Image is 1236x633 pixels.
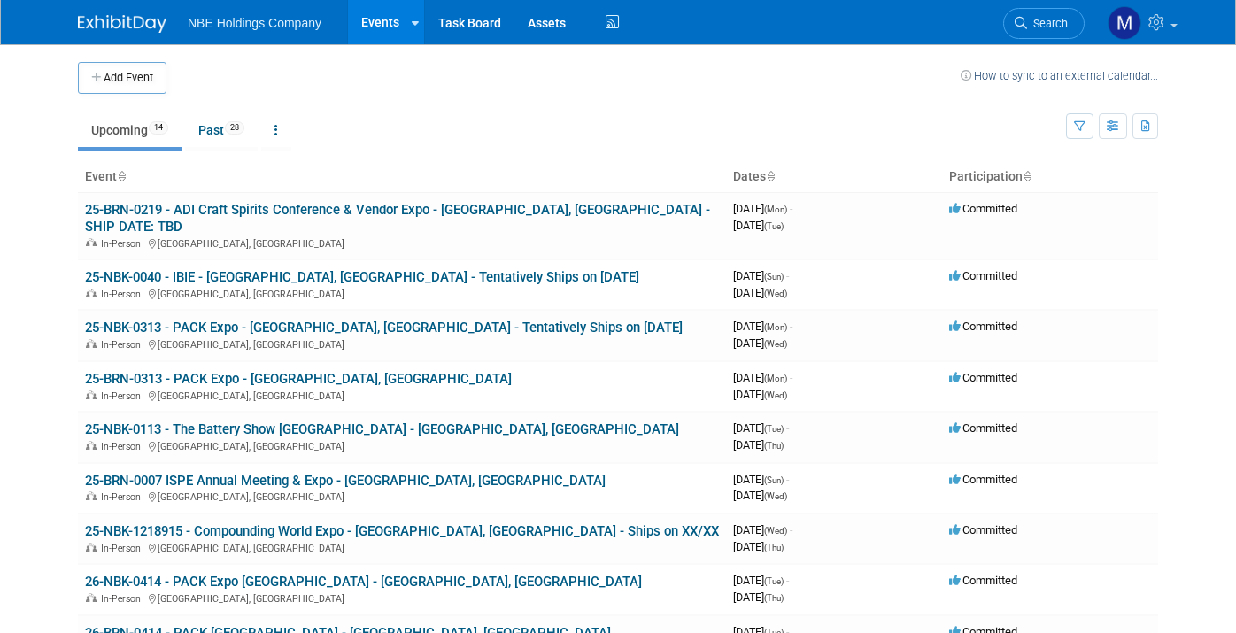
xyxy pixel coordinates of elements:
[733,540,784,553] span: [DATE]
[764,272,784,282] span: (Sun)
[85,269,639,285] a: 25-NBK-0040 - IBIE - [GEOGRAPHIC_DATA], [GEOGRAPHIC_DATA] - Tentatively Ships on [DATE]
[101,339,146,351] span: In-Person
[85,371,512,387] a: 25-BRN-0313 - PACK Expo - [GEOGRAPHIC_DATA], [GEOGRAPHIC_DATA]
[85,320,683,336] a: 25-NBK-0313 - PACK Expo - [GEOGRAPHIC_DATA], [GEOGRAPHIC_DATA] - Tentatively Ships on [DATE]
[786,269,789,282] span: -
[86,289,97,297] img: In-Person Event
[86,441,97,450] img: In-Person Event
[78,62,166,94] button: Add Event
[733,523,792,537] span: [DATE]
[733,336,787,350] span: [DATE]
[942,162,1158,192] th: Participation
[86,593,97,602] img: In-Person Event
[733,269,789,282] span: [DATE]
[733,438,784,452] span: [DATE]
[86,390,97,399] img: In-Person Event
[149,121,168,135] span: 14
[786,473,789,486] span: -
[86,491,97,500] img: In-Person Event
[764,390,787,400] span: (Wed)
[101,238,146,250] span: In-Person
[949,269,1017,282] span: Committed
[85,540,719,554] div: [GEOGRAPHIC_DATA], [GEOGRAPHIC_DATA]
[185,113,258,147] a: Past28
[764,374,787,383] span: (Mon)
[85,574,642,590] a: 26-NBK-0414 - PACK Expo [GEOGRAPHIC_DATA] - [GEOGRAPHIC_DATA], [GEOGRAPHIC_DATA]
[961,69,1158,82] a: How to sync to an external calendar...
[766,169,775,183] a: Sort by Start Date
[86,339,97,348] img: In-Person Event
[101,543,146,554] span: In-Person
[101,491,146,503] span: In-Person
[1003,8,1085,39] a: Search
[85,235,719,250] div: [GEOGRAPHIC_DATA], [GEOGRAPHIC_DATA]
[1108,6,1141,40] img: Morgan Goddard
[949,320,1017,333] span: Committed
[85,421,679,437] a: 25-NBK-0113 - The Battery Show [GEOGRAPHIC_DATA] - [GEOGRAPHIC_DATA], [GEOGRAPHIC_DATA]
[764,339,787,349] span: (Wed)
[733,473,789,486] span: [DATE]
[101,441,146,452] span: In-Person
[85,336,719,351] div: [GEOGRAPHIC_DATA], [GEOGRAPHIC_DATA]
[733,421,789,435] span: [DATE]
[1027,17,1068,30] span: Search
[101,593,146,605] span: In-Person
[1023,169,1031,183] a: Sort by Participation Type
[86,543,97,552] img: In-Person Event
[188,16,321,30] span: NBE Holdings Company
[949,371,1017,384] span: Committed
[78,15,166,33] img: ExhibitDay
[85,202,710,235] a: 25-BRN-0219 - ADI Craft Spirits Conference & Vendor Expo - [GEOGRAPHIC_DATA], [GEOGRAPHIC_DATA] -...
[733,388,787,401] span: [DATE]
[225,121,244,135] span: 28
[949,421,1017,435] span: Committed
[733,219,784,232] span: [DATE]
[764,475,784,485] span: (Sun)
[85,438,719,452] div: [GEOGRAPHIC_DATA], [GEOGRAPHIC_DATA]
[790,371,792,384] span: -
[78,162,726,192] th: Event
[85,286,719,300] div: [GEOGRAPHIC_DATA], [GEOGRAPHIC_DATA]
[733,574,789,587] span: [DATE]
[726,162,942,192] th: Dates
[764,491,787,501] span: (Wed)
[764,593,784,603] span: (Thu)
[733,371,792,384] span: [DATE]
[733,320,792,333] span: [DATE]
[790,320,792,333] span: -
[117,169,126,183] a: Sort by Event Name
[101,289,146,300] span: In-Person
[764,289,787,298] span: (Wed)
[764,221,784,231] span: (Tue)
[85,523,719,539] a: 25-NBK-1218915 - Compounding World Expo - [GEOGRAPHIC_DATA], [GEOGRAPHIC_DATA] - Ships on XX/XX
[786,574,789,587] span: -
[949,523,1017,537] span: Committed
[949,202,1017,215] span: Committed
[733,489,787,502] span: [DATE]
[790,523,792,537] span: -
[85,388,719,402] div: [GEOGRAPHIC_DATA], [GEOGRAPHIC_DATA]
[733,286,787,299] span: [DATE]
[764,526,787,536] span: (Wed)
[949,473,1017,486] span: Committed
[764,543,784,552] span: (Thu)
[733,591,784,604] span: [DATE]
[764,441,784,451] span: (Thu)
[101,390,146,402] span: In-Person
[786,421,789,435] span: -
[790,202,792,215] span: -
[764,576,784,586] span: (Tue)
[85,489,719,503] div: [GEOGRAPHIC_DATA], [GEOGRAPHIC_DATA]
[85,591,719,605] div: [GEOGRAPHIC_DATA], [GEOGRAPHIC_DATA]
[86,238,97,247] img: In-Person Event
[733,202,792,215] span: [DATE]
[949,574,1017,587] span: Committed
[85,473,606,489] a: 25-BRN-0007 ISPE Annual Meeting & Expo - [GEOGRAPHIC_DATA], [GEOGRAPHIC_DATA]
[764,424,784,434] span: (Tue)
[764,205,787,214] span: (Mon)
[78,113,182,147] a: Upcoming14
[764,322,787,332] span: (Mon)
